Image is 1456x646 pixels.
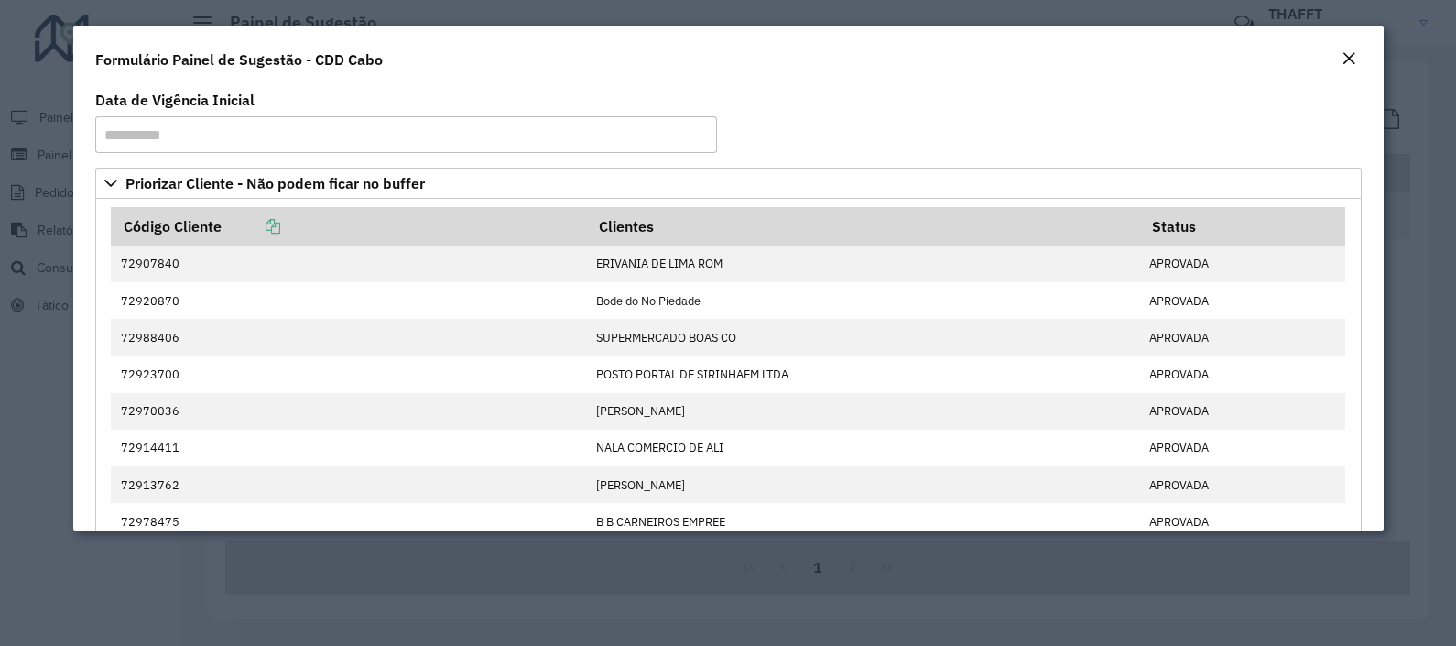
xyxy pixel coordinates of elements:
[95,49,383,71] h4: Formulário Painel de Sugestão - CDD Cabo
[1342,51,1356,66] em: Fechar
[111,319,587,356] td: 72988406
[587,356,1140,392] td: POSTO PORTAL DE SIRINHAEM LTDA
[587,430,1140,466] td: NALA COMERCIO DE ALI
[1139,393,1345,430] td: APROVADA
[1139,466,1345,503] td: APROVADA
[95,89,255,111] label: Data de Vigência Inicial
[587,207,1140,246] th: Clientes
[1139,282,1345,319] td: APROVADA
[1139,207,1345,246] th: Status
[111,282,587,319] td: 72920870
[111,503,587,540] td: 72978475
[111,207,587,246] th: Código Cliente
[1139,430,1345,466] td: APROVADA
[1139,319,1345,356] td: APROVADA
[587,393,1140,430] td: [PERSON_NAME]
[1336,48,1362,71] button: Close
[587,282,1140,319] td: Bode do No Piedade
[111,356,587,392] td: 72923700
[1139,356,1345,392] td: APROVADA
[587,503,1140,540] td: B B CARNEIROS EMPREE
[111,430,587,466] td: 72914411
[222,217,280,235] a: Copiar
[1139,503,1345,540] td: APROVADA
[1139,246,1345,282] td: APROVADA
[111,246,587,282] td: 72907840
[125,176,425,191] span: Priorizar Cliente - Não podem ficar no buffer
[95,168,1362,199] a: Priorizar Cliente - Não podem ficar no buffer
[111,466,587,503] td: 72913762
[587,319,1140,356] td: SUPERMERCADO BOAS CO
[587,466,1140,503] td: [PERSON_NAME]
[111,393,587,430] td: 72970036
[587,246,1140,282] td: ERIVANIA DE LIMA ROM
